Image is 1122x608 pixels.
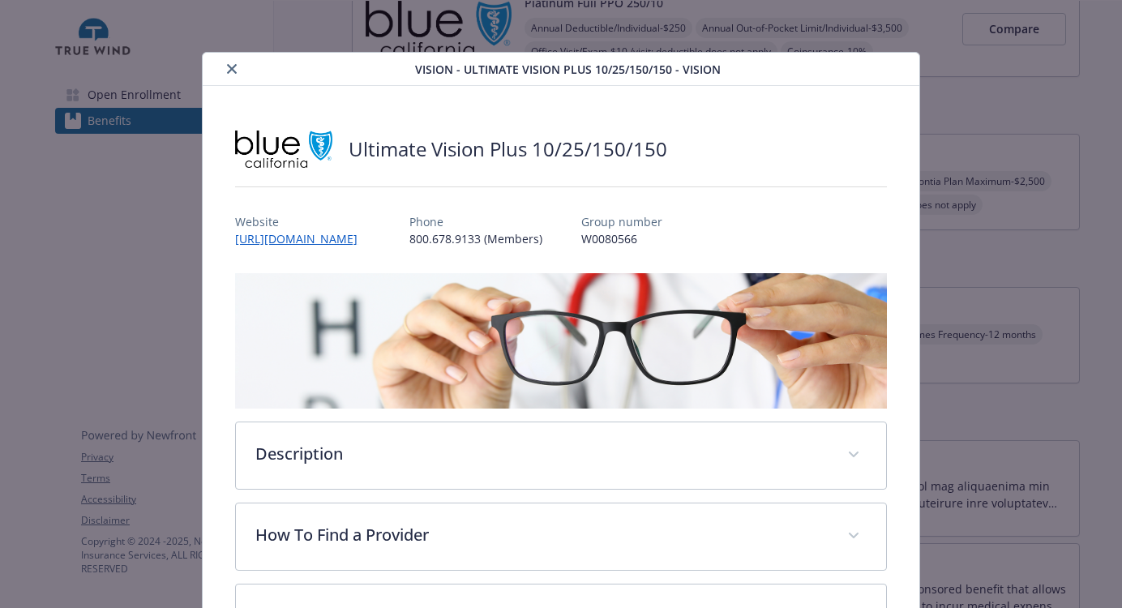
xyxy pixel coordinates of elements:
[235,231,370,246] a: [URL][DOMAIN_NAME]
[581,213,662,230] p: Group number
[235,213,370,230] p: Website
[581,230,662,247] p: W0080566
[415,61,721,78] span: Vision - Ultimate Vision Plus 10/25/150/150 - Vision
[409,230,542,247] p: 800.678.9133 (Members)
[235,273,887,409] img: banner
[255,523,828,547] p: How To Find a Provider
[222,59,242,79] button: close
[236,503,886,570] div: How To Find a Provider
[236,422,886,489] div: Description
[349,135,667,163] h2: Ultimate Vision Plus 10/25/150/150
[409,213,542,230] p: Phone
[255,442,828,466] p: Description
[235,125,332,173] img: Blue Shield of California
